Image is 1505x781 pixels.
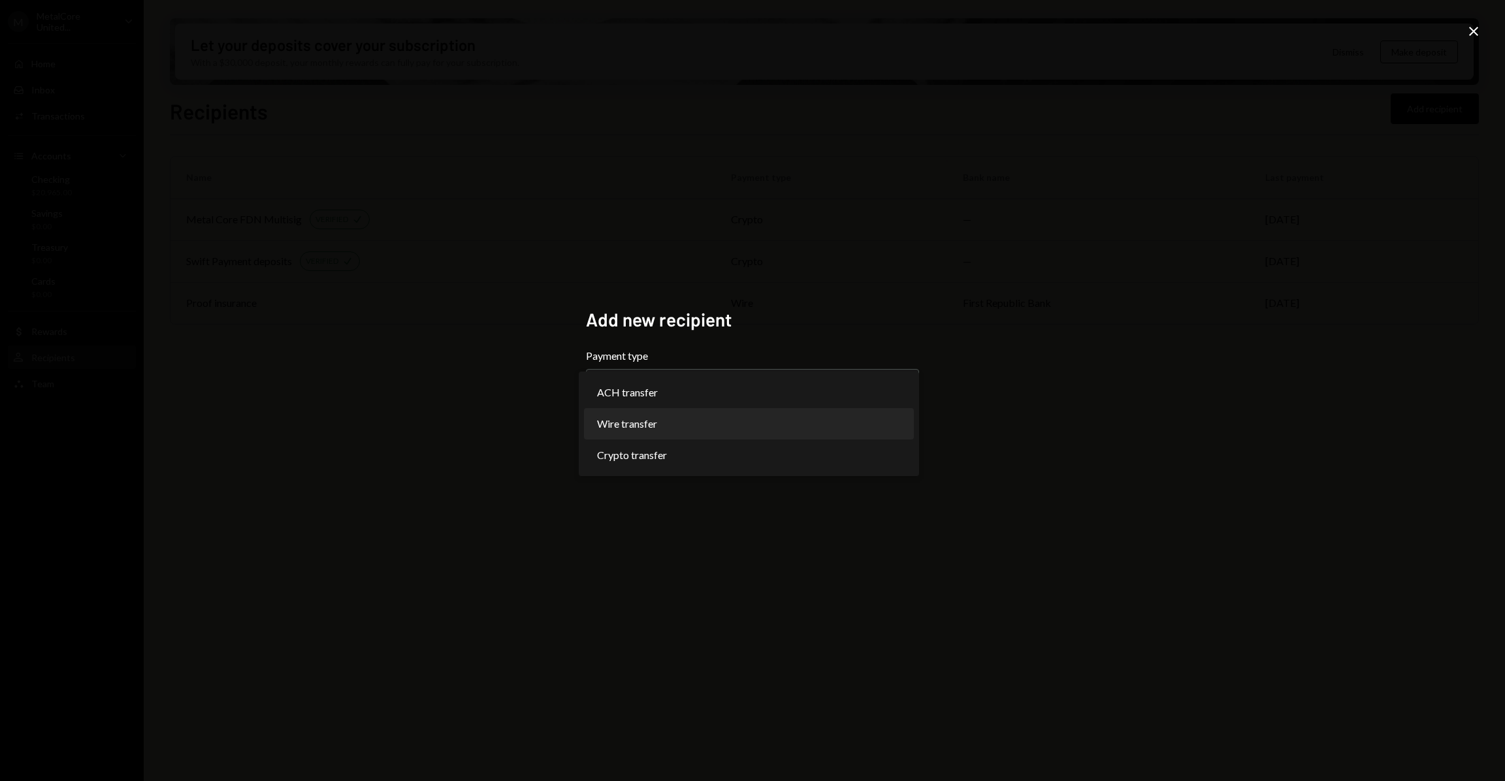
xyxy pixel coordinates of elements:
[586,369,919,406] button: Payment type
[586,307,919,332] h2: Add new recipient
[597,447,667,463] span: Crypto transfer
[597,385,658,400] span: ACH transfer
[586,348,919,364] label: Payment type
[597,416,657,432] span: Wire transfer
